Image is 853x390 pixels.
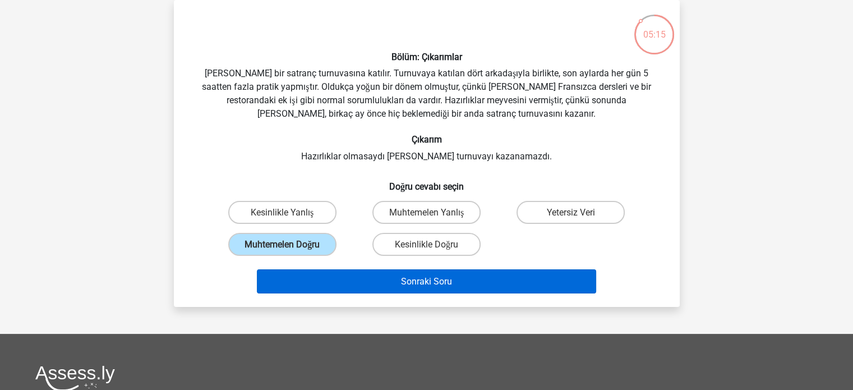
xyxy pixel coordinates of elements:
font: Doğru cevabı seçin [389,181,464,192]
font: 05:15 [643,29,666,40]
font: Kesinlikle Doğru [395,239,458,250]
font: Yetersiz Veri [547,207,595,218]
font: Çıkarım [412,134,442,145]
font: Sonraki Soru [401,276,452,287]
font: Muhtemelen Doğru [245,239,320,250]
font: Kesinlikle Yanlış [251,207,313,218]
font: [PERSON_NAME] bir satranç turnuvasına katılır. Turnuvaya katılan dört arkadaşıyla birlikte, son a... [202,68,651,119]
font: Muhtemelen Yanlış [389,207,464,218]
button: Sonraki Soru [257,269,596,293]
font: Hazırlıklar olmasaydı [PERSON_NAME] turnuvayı kazanamazdı. [301,151,552,162]
font: Bölüm: Çıkarımlar [391,52,462,62]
